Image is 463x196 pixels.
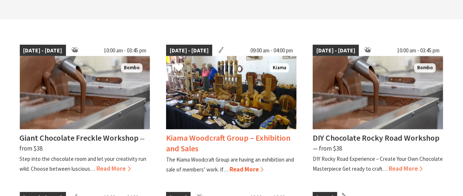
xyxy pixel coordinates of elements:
[20,45,66,56] span: [DATE] - [DATE]
[121,63,143,73] span: Bombo
[20,133,139,143] h4: Giant Chocolate Freckle Workshop
[313,144,342,152] span: ⁠— from $38
[166,45,212,56] span: [DATE] - [DATE]
[229,165,264,173] span: Read More
[393,45,443,56] span: 10:00 am - 03:45 pm
[20,45,150,174] a: [DATE] - [DATE] 10:00 am - 03:45 pm The Treat Factory Chocolate Production Bombo Giant Chocolate ...
[100,45,150,56] span: 10:00 am - 03:45 pm
[166,45,297,174] a: [DATE] - [DATE] 09:00 am - 04:00 pm The wonders of wood Kiama Kiama Woodcraft Group – Exhibition ...
[389,164,423,173] span: Read More
[414,63,436,73] span: Bombo
[166,156,294,173] p: The Kiama Woodcraft Group are having an exhibition and sale of members’ work. If…
[167,56,191,81] button: Click to Favourite Kiama Woodcraft Group – Exhibition and Sales
[313,45,359,56] span: [DATE] - [DATE]
[20,155,147,172] p: Step into the chocolate room and let your creativity run wild. Choose between luscious…
[313,56,443,129] img: Chocolate Production. The Treat Factory
[20,56,150,129] img: The Treat Factory Chocolate Production
[313,133,440,143] h4: DIY Chocolate Rocky Road Workshop
[166,133,290,154] h4: Kiama Woodcraft Group – Exhibition and Sales
[97,164,131,173] span: Read More
[313,45,443,174] a: [DATE] - [DATE] 10:00 am - 03:45 pm Chocolate Production. The Treat Factory Bombo DIY Chocolate R...
[166,56,297,129] img: The wonders of wood
[313,155,443,172] p: DIY Rocky Road Experience – Create Your Own Chocolate Masterpiece Get ready to craft…
[270,63,289,73] span: Kiama
[247,45,297,56] span: 09:00 am - 04:00 pm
